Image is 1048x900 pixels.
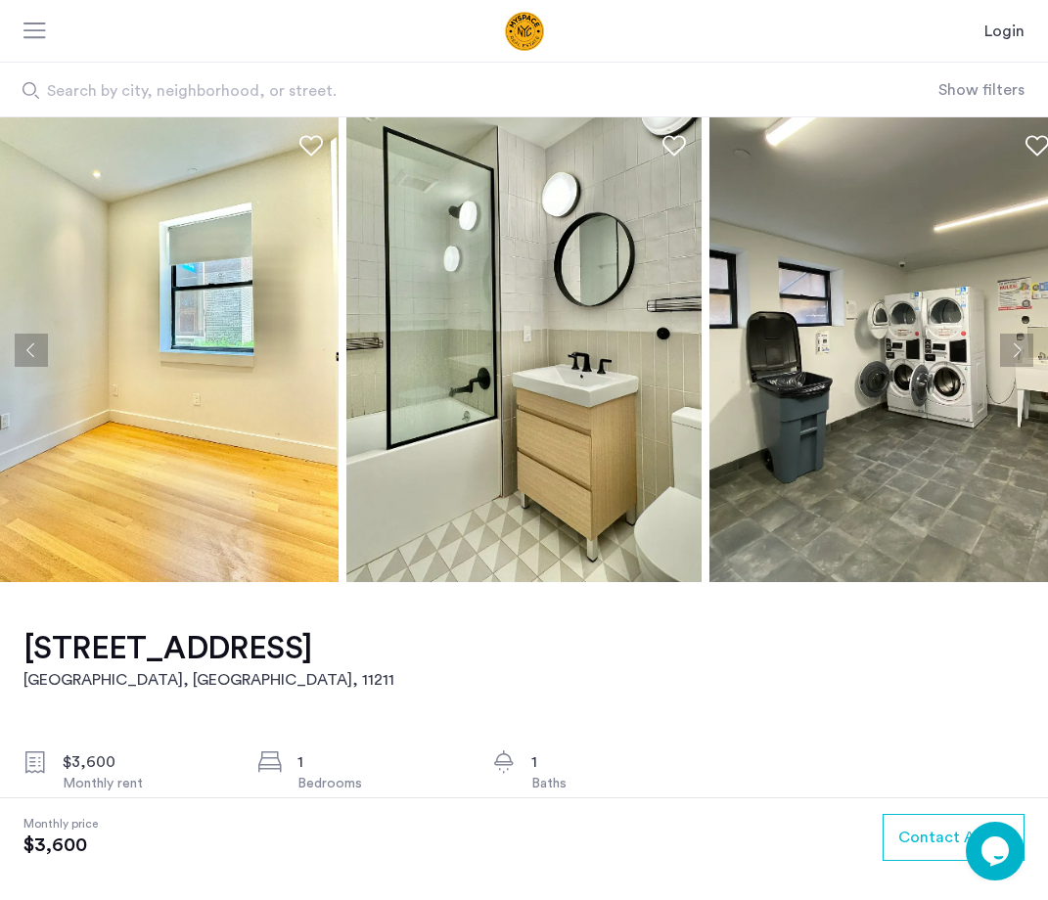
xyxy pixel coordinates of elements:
a: [STREET_ADDRESS][GEOGRAPHIC_DATA], [GEOGRAPHIC_DATA], 11211 [23,629,394,692]
h2: [GEOGRAPHIC_DATA], [GEOGRAPHIC_DATA] , 11211 [23,668,394,692]
div: 1 [531,750,696,774]
iframe: chat widget [966,822,1028,880]
img: apartment [346,117,702,582]
div: Baths [531,774,696,793]
div: Monthly rent [63,774,227,793]
h1: [STREET_ADDRESS] [23,629,394,668]
button: Previous apartment [15,334,48,367]
a: Cazamio Logo [429,12,620,51]
span: Monthly price [23,814,98,833]
button: Next apartment [1000,334,1033,367]
span: $3,600 [23,833,98,857]
a: Login [984,20,1025,43]
span: Search by city, neighborhood, or street. [47,79,797,103]
div: $3,600 [63,750,227,774]
img: logo [429,12,620,51]
div: Bedrooms [297,774,462,793]
button: Show or hide filters [938,78,1025,102]
div: 1 [297,750,462,774]
button: button [883,814,1025,861]
span: Contact Agent [898,826,1009,849]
